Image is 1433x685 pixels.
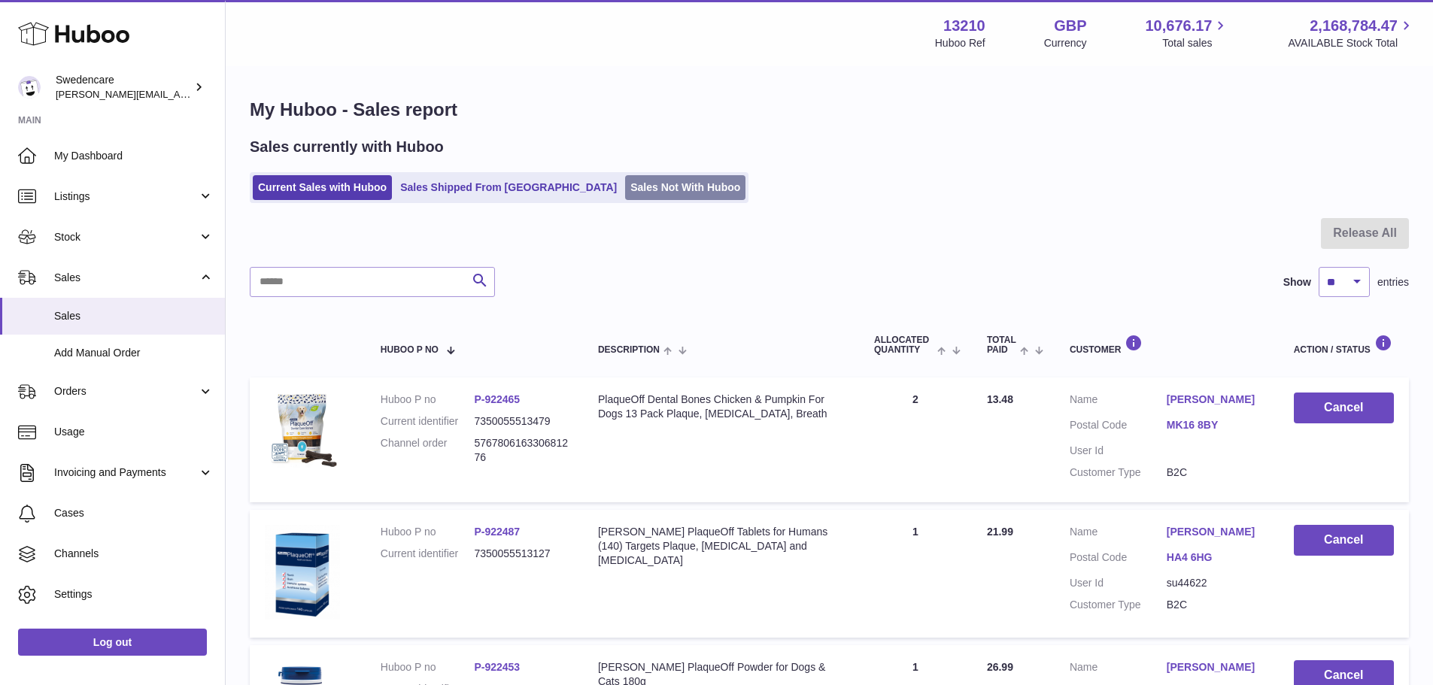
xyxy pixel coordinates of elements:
td: 2 [859,377,972,502]
dd: 7350055513479 [474,414,568,429]
img: $_57.JPG [265,393,340,468]
dt: Name [1070,393,1167,411]
span: Description [598,345,660,355]
span: 13.48 [987,393,1013,405]
a: 10,676.17 Total sales [1145,16,1229,50]
div: [PERSON_NAME] PlaqueOff Tablets for Humans (140) Targets Plaque, [MEDICAL_DATA] and [MEDICAL_DATA] [598,525,844,568]
dt: Postal Code [1070,550,1167,568]
dt: Huboo P no [381,393,475,407]
dd: B2C [1167,598,1264,612]
dt: Huboo P no [381,660,475,674]
dt: Huboo P no [381,525,475,539]
span: Sales [54,309,214,323]
div: Huboo Ref [935,36,985,50]
h2: Sales currently with Huboo [250,137,444,157]
dt: Customer Type [1070,598,1167,612]
span: Stock [54,230,198,244]
dd: su44622 [1167,576,1264,590]
span: 10,676.17 [1145,16,1212,36]
dt: Channel order [381,436,475,465]
a: MK16 8BY [1167,418,1264,432]
dt: Current identifier [381,414,475,429]
dd: 7350055513127 [474,547,568,561]
label: Show [1283,275,1311,289]
img: $_57.PNG [265,525,340,620]
span: Channels [54,547,214,561]
a: HA4 6HG [1167,550,1264,565]
dt: Customer Type [1070,465,1167,480]
span: Total paid [987,335,1016,355]
button: Cancel [1294,393,1394,423]
span: AVAILABLE Stock Total [1288,36,1415,50]
div: Action / Status [1294,335,1394,355]
strong: 13210 [943,16,985,36]
strong: GBP [1054,16,1086,36]
a: Sales Not With Huboo [625,175,745,200]
a: P-922465 [474,393,520,405]
span: Settings [54,587,214,602]
span: Cases [54,506,214,520]
div: Currency [1044,36,1087,50]
a: [PERSON_NAME] [1167,660,1264,674]
a: Sales Shipped From [GEOGRAPHIC_DATA] [395,175,622,200]
span: 21.99 [987,526,1013,538]
dt: Current identifier [381,547,475,561]
dd: B2C [1167,465,1264,480]
span: Listings [54,189,198,204]
a: Log out [18,629,207,656]
a: [PERSON_NAME] [1167,525,1264,539]
span: Huboo P no [381,345,439,355]
span: Total sales [1162,36,1229,50]
span: My Dashboard [54,149,214,163]
h1: My Huboo - Sales report [250,98,1409,122]
dt: Name [1070,660,1167,678]
span: Add Manual Order [54,346,214,360]
a: 2,168,784.47 AVAILABLE Stock Total [1288,16,1415,50]
span: ALLOCATED Quantity [874,335,934,355]
span: [PERSON_NAME][EMAIL_ADDRESS][DOMAIN_NAME] [56,88,302,100]
a: P-922453 [474,661,520,673]
dt: Postal Code [1070,418,1167,436]
span: Orders [54,384,198,399]
dt: User Id [1070,444,1167,458]
dt: Name [1070,525,1167,543]
span: Usage [54,425,214,439]
button: Cancel [1294,525,1394,556]
dd: 576780616330681276 [474,436,568,465]
span: Sales [54,271,198,285]
img: rebecca.fall@swedencare.co.uk [18,76,41,99]
span: Invoicing and Payments [54,465,198,480]
span: 2,168,784.47 [1310,16,1398,36]
a: Current Sales with Huboo [253,175,392,200]
td: 1 [859,510,972,638]
span: 26.99 [987,661,1013,673]
div: Customer [1070,335,1264,355]
a: P-922487 [474,526,520,538]
span: entries [1377,275,1409,289]
dt: User Id [1070,576,1167,590]
a: [PERSON_NAME] [1167,393,1264,407]
div: Swedencare [56,73,191,102]
div: PlaqueOff Dental Bones Chicken & Pumpkin For Dogs 13 Pack Plaque, [MEDICAL_DATA], Breath [598,393,844,421]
